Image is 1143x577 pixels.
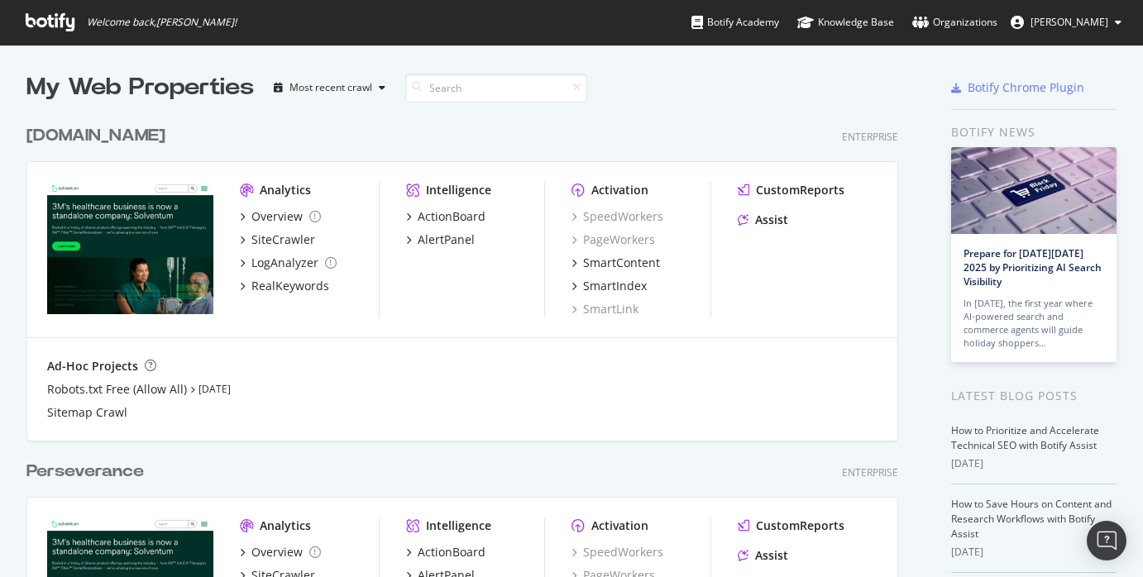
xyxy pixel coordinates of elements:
a: ActionBoard [406,208,485,225]
div: Enterprise [842,465,898,479]
a: SmartIndex [571,278,647,294]
a: SpeedWorkers [571,544,663,560]
a: SiteCrawler [240,231,315,248]
div: SmartContent [583,255,660,271]
div: Perseverance [26,460,144,484]
div: Organizations [912,14,997,31]
div: Botify Chrome Plugin [968,79,1084,96]
a: ActionBoard [406,544,485,560]
div: ActionBoard [418,208,485,225]
div: Intelligence [426,517,491,534]
div: RealKeywords [251,278,329,294]
div: [DATE] [951,545,1117,560]
a: SpeedWorkers [571,208,663,225]
div: Enterprise [842,130,898,144]
img: solventum.com [47,182,213,315]
span: Judson Turk [1031,15,1108,29]
div: Ad-Hoc Projects [47,358,138,374]
div: [DATE] [951,456,1117,471]
a: Overview [240,208,321,225]
div: SmartIndex [583,278,647,294]
a: CustomReports [738,182,844,198]
a: LogAnalyzer [240,255,337,271]
div: Botify Academy [691,14,779,31]
div: Assist [755,212,788,228]
div: Intelligence [426,182,491,198]
div: LogAnalyzer [251,255,318,271]
div: In [DATE], the first year where AI-powered search and commerce agents will guide holiday shoppers… [964,297,1104,350]
a: Perseverance [26,460,151,484]
div: Analytics [260,182,311,198]
a: Robots.txt Free (Allow All) [47,381,187,398]
a: PageWorkers [571,231,655,248]
a: [DATE] [198,382,231,396]
a: [DOMAIN_NAME] [26,124,172,148]
div: Overview [251,544,303,560]
a: Overview [240,544,321,560]
a: How to Save Hours on Content and Research Workflows with Botify Assist [951,497,1112,541]
div: Most recent crawl [289,83,372,93]
a: AlertPanel [406,231,475,248]
div: My Web Properties [26,71,254,104]
a: SmartContent [571,255,660,271]
div: Latest Blog Posts [951,387,1117,405]
a: Assist [738,212,788,228]
div: [DOMAIN_NAME] [26,124,165,148]
a: RealKeywords [240,278,329,294]
a: How to Prioritize and Accelerate Technical SEO with Botify Assist [951,423,1099,452]
a: Sitemap Crawl [47,404,127,421]
div: CustomReports [756,182,844,198]
div: Analytics [260,517,311,534]
a: SmartLink [571,301,638,317]
button: Most recent crawl [267,74,392,101]
a: CustomReports [738,517,844,534]
div: ActionBoard [418,544,485,560]
div: Activation [591,182,648,198]
button: [PERSON_NAME] [997,9,1135,36]
div: Assist [755,547,788,564]
img: Prepare for Black Friday 2025 by Prioritizing AI Search Visibility [951,147,1117,234]
div: Activation [591,517,648,534]
div: Open Intercom Messenger [1087,521,1126,560]
a: Assist [738,547,788,564]
a: Botify Chrome Plugin [951,79,1084,96]
div: Overview [251,208,303,225]
div: Knowledge Base [797,14,894,31]
span: Welcome back, [PERSON_NAME] ! [87,16,237,29]
div: SiteCrawler [251,231,315,248]
div: AlertPanel [418,231,475,248]
input: Search [405,74,587,103]
div: Botify news [951,123,1117,141]
a: Prepare for [DATE][DATE] 2025 by Prioritizing AI Search Visibility [964,246,1102,288]
div: CustomReports [756,517,844,534]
